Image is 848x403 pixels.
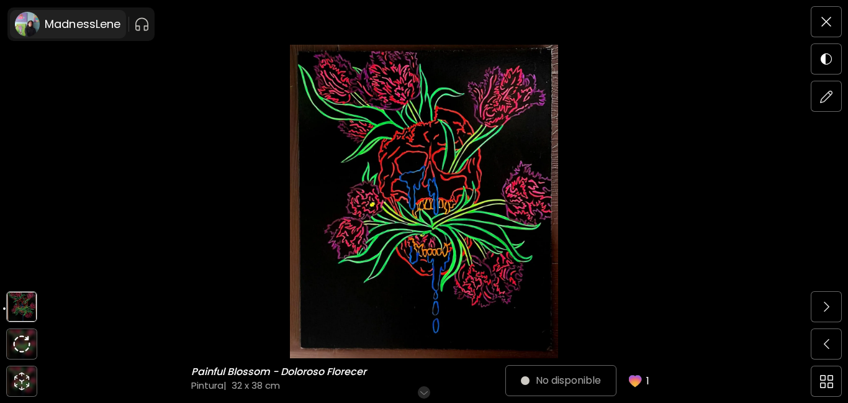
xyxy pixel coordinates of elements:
[134,14,150,34] button: pauseOutline IconGradient Icon
[616,365,657,397] button: favorites1
[191,366,369,378] h6: Painful Blossom - Doloroso Florecer
[646,373,649,389] p: 1
[45,17,121,32] h6: MadnessLene
[12,371,32,391] div: animation
[191,379,521,392] h4: Pintura | 32 x 38 cm
[626,372,644,389] img: favorites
